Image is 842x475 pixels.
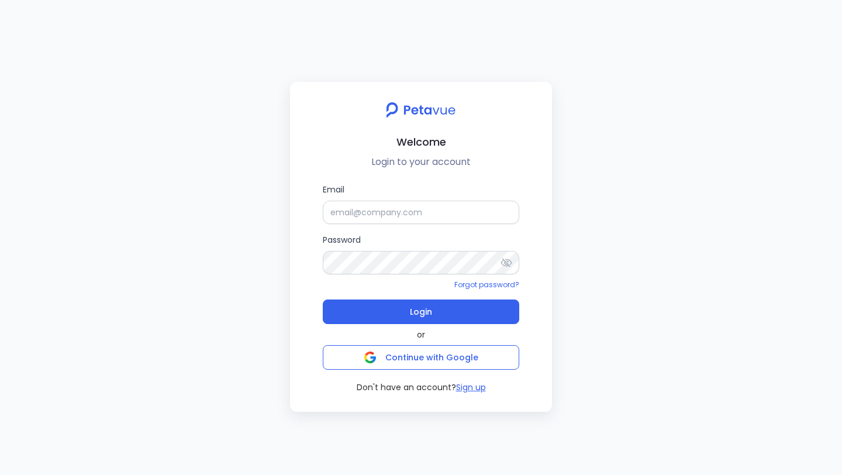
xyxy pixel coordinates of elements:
[323,345,519,370] button: Continue with Google
[385,352,478,363] span: Continue with Google
[378,96,463,124] img: petavue logo
[323,251,519,274] input: Password
[417,329,425,340] span: or
[299,133,543,150] h2: Welcome
[323,233,519,274] label: Password
[299,155,543,169] p: Login to your account
[323,183,519,224] label: Email
[410,304,432,320] span: Login
[323,300,519,324] button: Login
[323,201,519,224] input: Email
[456,381,486,393] button: Sign up
[454,280,519,290] a: Forgot password?
[357,381,456,393] span: Don't have an account?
